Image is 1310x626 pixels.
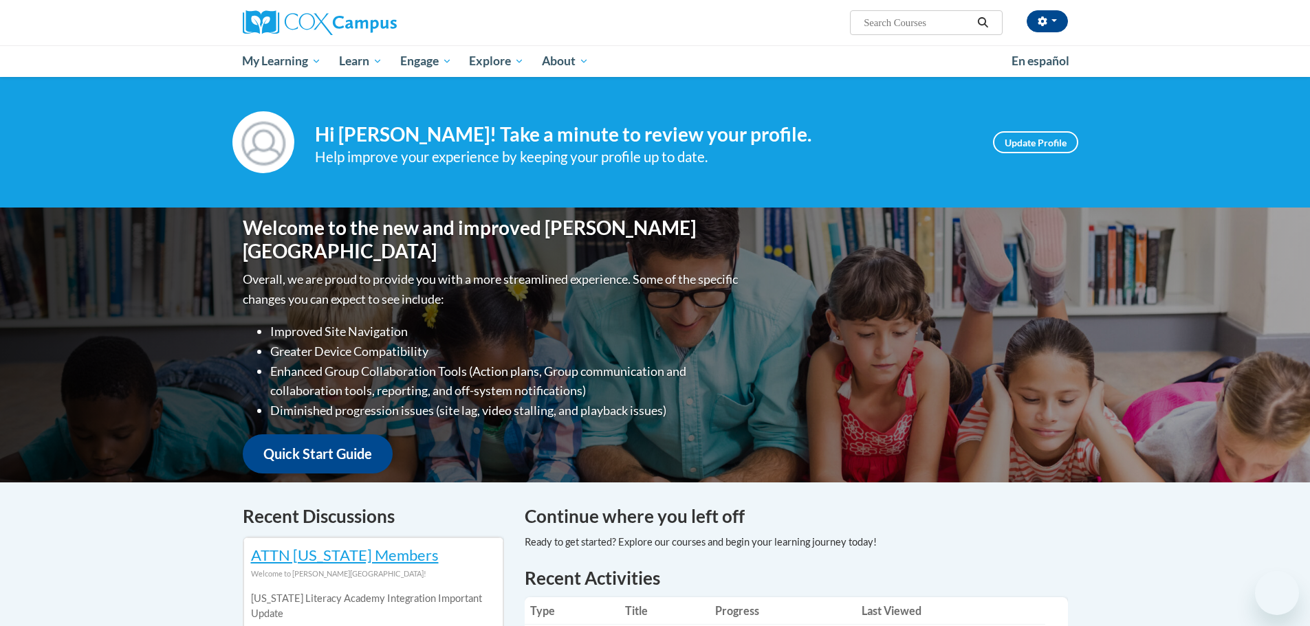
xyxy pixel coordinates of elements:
span: My Learning [242,53,321,69]
input: Search Courses [862,14,972,31]
a: Engage [391,45,461,77]
h1: Recent Activities [525,566,1068,590]
th: Type [525,597,620,625]
img: Profile Image [232,111,294,173]
a: Learn [330,45,391,77]
button: Account Settings [1027,10,1068,32]
a: Quick Start Guide [243,434,393,473]
a: Cox Campus [243,10,504,35]
a: Update Profile [993,131,1078,153]
p: Overall, we are proud to provide you with a more streamlined experience. Some of the specific cha... [243,269,741,309]
button: Search [972,14,993,31]
img: Cox Campus [243,10,397,35]
div: Main menu [222,45,1089,77]
h4: Hi [PERSON_NAME]! Take a minute to review your profile. [315,123,972,146]
span: Engage [400,53,452,69]
th: Last Viewed [856,597,1045,625]
a: About [533,45,598,77]
li: Diminished progression issues (site lag, video stalling, and playback issues) [270,401,741,421]
a: ATTN [US_STATE] Members [251,546,439,564]
span: En español [1012,54,1069,68]
iframe: Button to launch messaging window [1255,571,1299,615]
li: Greater Device Compatibility [270,342,741,361]
span: About [542,53,589,69]
h4: Continue where you left off [525,503,1068,530]
h4: Recent Discussions [243,503,504,530]
a: En español [1003,47,1078,76]
div: Welcome to [PERSON_NAME][GEOGRAPHIC_DATA]! [251,566,496,581]
li: Enhanced Group Collaboration Tools (Action plans, Group communication and collaboration tools, re... [270,361,741,401]
th: Progress [710,597,856,625]
th: Title [620,597,710,625]
h1: Welcome to the new and improved [PERSON_NAME][GEOGRAPHIC_DATA] [243,216,741,262]
a: Explore [460,45,533,77]
p: [US_STATE] Literacy Academy Integration Important Update [251,591,496,621]
li: Improved Site Navigation [270,322,741,342]
a: My Learning [234,45,331,77]
span: Learn [339,53,382,69]
div: Help improve your experience by keeping your profile up to date. [315,146,972,168]
span: Explore [469,53,524,69]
